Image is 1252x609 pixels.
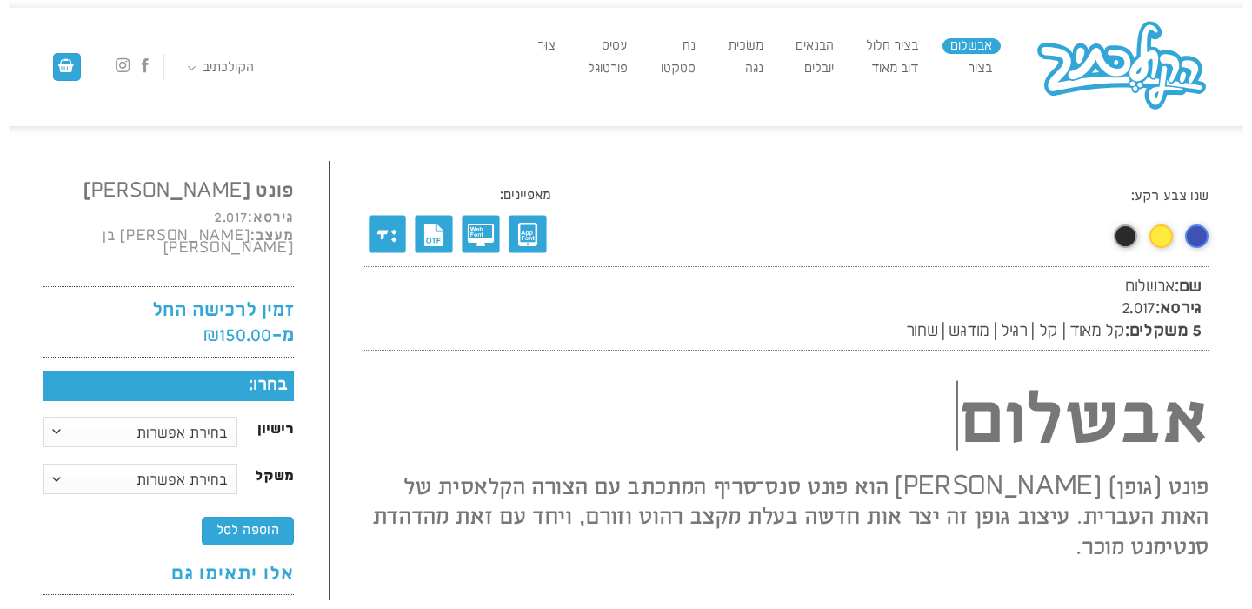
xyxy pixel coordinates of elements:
[1125,278,1175,296] span: אבשלום
[53,53,81,82] a: מעבר לסל הקניות
[927,188,1209,205] span: שנו צבע רקע:
[529,38,564,54] a: צוּר
[103,228,293,257] span: [PERSON_NAME] בן [PERSON_NAME]
[858,38,927,54] a: בציר חלול
[796,61,842,77] a: יובלים
[942,38,1001,54] a: אבשלום
[43,212,294,224] h6: גירסא:
[1122,299,1155,318] span: 2.017
[504,187,551,258] div: Application Font license
[906,322,1125,340] span: קל מאוד | קל | רגיל | מודגש | שחור
[457,211,504,258] img: Webfont
[364,459,1209,563] h2: פונט (גופן) [PERSON_NAME] הוא פונט סנס־סריף המתכתב עם הצורה הקלאסית של האות העברית. עיצוב גופן זה...
[364,187,411,258] div: תמיכה בניקוד מתוכנת
[364,266,1209,351] span: שם: גירסא: 5 משקלים:
[787,38,842,54] a: הבנאים
[364,372,1209,466] h1: אבשלום
[719,38,771,54] a: משׂכית
[674,38,703,54] a: נח
[43,179,294,204] h4: פונט [PERSON_NAME]
[580,61,636,77] a: פורטוגל
[202,517,293,545] button: הוספה לסל
[594,38,636,54] a: עסיס
[43,231,294,256] h6: מעצב:
[178,60,262,77] a: הקולכתיב
[504,187,551,204] p: מאפיינים:
[1035,19,1209,114] img: הקולכתיב
[43,371,294,401] h5: בחרו:
[364,211,411,258] img: תמיכה בניקוד מתוכנת
[410,187,457,258] div: TTF - OpenType Flavor
[214,210,248,226] span: 2.017
[116,57,130,76] a: עקבו אחרינו באינסטגרם
[736,61,771,77] a: נגה
[457,187,504,258] div: Webfont
[255,471,294,483] label: משקל
[203,325,271,346] bdi: 150.00
[255,424,294,436] label: רישיון
[960,61,1001,77] a: בציר
[138,57,152,76] a: עקבו אחרינו בפייסבוק
[504,211,551,258] img: Application Font license
[171,564,294,585] span: אלו יתאימו גם
[203,325,219,346] span: ₪
[863,61,927,77] a: דוב מאוד
[652,61,703,77] a: סטקטו
[410,211,457,258] img: TTF - OpenType Flavor
[43,298,294,349] h4: זמין לרכישה החל מ-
